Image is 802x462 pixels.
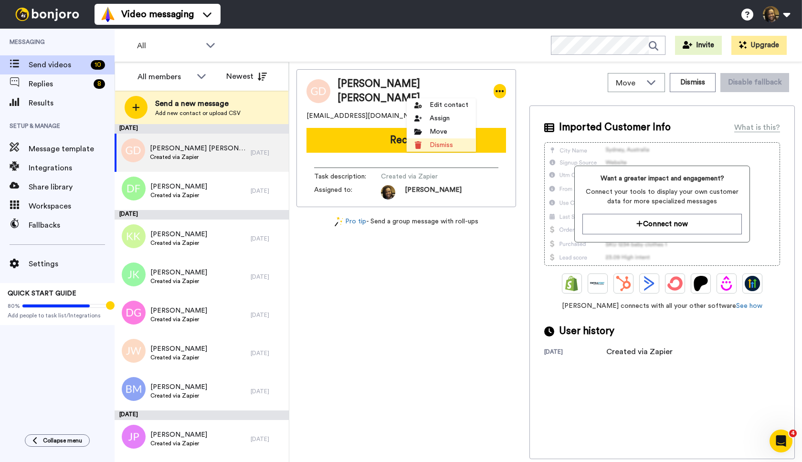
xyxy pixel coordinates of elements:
[29,258,115,270] span: Settings
[335,217,343,227] img: magic-wand.svg
[251,435,284,443] div: [DATE]
[150,277,207,285] span: Created via Zapier
[642,276,657,291] img: ActiveCampaign
[29,220,115,231] span: Fallbacks
[616,276,631,291] img: Hubspot
[150,344,207,354] span: [PERSON_NAME]
[122,177,146,200] img: df.png
[122,301,146,325] img: dg.png
[150,306,207,315] span: [PERSON_NAME]
[251,311,284,319] div: [DATE]
[306,111,426,121] span: [EMAIL_ADDRESS][DOMAIN_NAME]
[407,125,476,138] li: Move
[559,120,671,135] span: Imported Customer Info
[11,8,83,21] img: bj-logo-header-white.svg
[115,410,289,420] div: [DATE]
[720,73,789,92] button: Disable fallback
[122,425,146,449] img: jp.png
[155,109,241,117] span: Add new contact or upload CSV
[150,382,207,392] span: [PERSON_NAME]
[8,302,20,310] span: 80%
[251,349,284,357] div: [DATE]
[150,392,207,399] span: Created via Zapier
[407,138,476,152] li: Dismiss
[150,191,207,199] span: Created via Zapier
[29,143,115,155] span: Message template
[734,122,780,133] div: What is this?
[675,36,722,55] button: Invite
[582,214,742,234] button: Connect now
[150,430,207,440] span: [PERSON_NAME]
[306,79,330,103] img: Image of Gomez Drigo
[667,276,683,291] img: ConvertKit
[251,388,284,395] div: [DATE]
[590,276,605,291] img: Ontraport
[150,153,246,161] span: Created via Zapier
[121,8,194,21] span: Video messaging
[405,185,462,199] span: [PERSON_NAME]
[314,185,381,199] span: Assigned to:
[606,346,673,357] div: Created via Zapier
[314,172,381,181] span: Task description :
[544,348,606,357] div: [DATE]
[544,301,780,311] span: [PERSON_NAME] connects with all your other software
[407,112,476,125] li: Assign
[150,440,207,447] span: Created via Zapier
[122,262,146,286] img: jk.png
[693,276,708,291] img: Patreon
[719,276,734,291] img: Drip
[150,268,207,277] span: [PERSON_NAME]
[582,174,742,183] span: Want a greater impact and engagement?
[731,36,787,55] button: Upgrade
[306,128,506,153] button: Record
[251,235,284,242] div: [DATE]
[29,200,115,212] span: Workspaces
[251,149,284,157] div: [DATE]
[381,185,395,199] img: ACg8ocJE5Uraz61bcHa36AdWwJTeO_LDPOXCjjSOJ9PocmjUJMRKBvQ=s96-c
[155,98,241,109] span: Send a new message
[789,430,797,437] span: 4
[137,71,192,83] div: All members
[670,73,716,92] button: Dismiss
[115,124,289,134] div: [DATE]
[219,67,274,86] button: Newest
[121,138,145,162] img: gd.png
[94,79,105,89] div: 8
[122,377,146,401] img: bm.png
[150,182,207,191] span: [PERSON_NAME]
[745,276,760,291] img: GoHighLevel
[8,290,76,297] span: QUICK START GUIDE
[115,210,289,220] div: [DATE]
[8,312,107,319] span: Add people to task list/Integrations
[43,437,82,444] span: Collapse menu
[150,354,207,361] span: Created via Zapier
[381,172,472,181] span: Created via Zapier
[106,301,115,310] div: Tooltip anchor
[29,162,115,174] span: Integrations
[100,7,116,22] img: vm-color.svg
[251,273,284,281] div: [DATE]
[29,78,90,90] span: Replies
[770,430,792,452] iframe: Intercom live chat
[29,97,115,109] span: Results
[736,303,762,309] a: See how
[25,434,90,447] button: Collapse menu
[150,230,207,239] span: [PERSON_NAME]
[137,40,201,52] span: All
[335,217,366,227] a: Pro tip
[91,60,105,70] div: 10
[150,144,246,153] span: [PERSON_NAME] [PERSON_NAME]
[407,98,476,112] li: Edit contact
[559,324,614,338] span: User history
[29,181,115,193] span: Share library
[296,217,516,227] div: - Send a group message with roll-ups
[338,77,484,105] span: [PERSON_NAME] [PERSON_NAME]
[251,187,284,195] div: [DATE]
[29,59,87,71] span: Send videos
[616,77,642,89] span: Move
[582,187,742,206] span: Connect your tools to display your own customer data for more specialized messages
[150,315,207,323] span: Created via Zapier
[150,239,207,247] span: Created via Zapier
